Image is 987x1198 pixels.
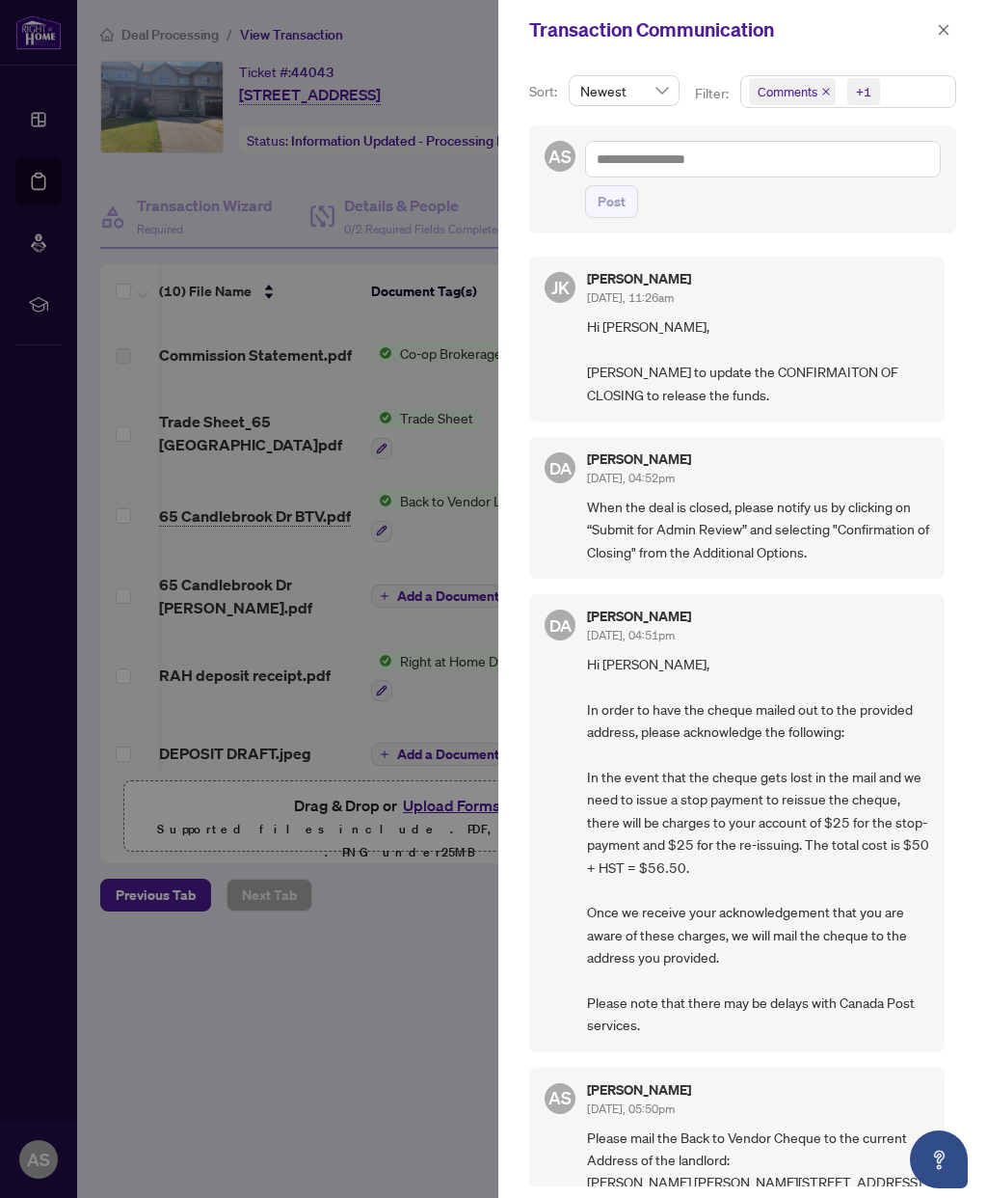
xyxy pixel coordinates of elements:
[529,81,561,102] p: Sort:
[587,496,929,563] span: When the deal is closed, please notify us by clicking on “Submit for Admin Review” and selecting ...
[937,23,950,37] span: close
[551,274,570,301] span: JK
[587,290,674,305] span: [DATE], 11:26am
[821,87,831,96] span: close
[529,15,931,44] div: Transaction Communication
[758,82,817,101] span: Comments
[587,452,691,466] h5: [PERSON_NAME]
[587,315,929,406] span: Hi [PERSON_NAME], [PERSON_NAME] to update the CONFIRMAITON OF CLOSING to release the funds.
[587,272,691,286] h5: [PERSON_NAME]
[695,83,732,104] p: Filter:
[587,610,691,623] h5: [PERSON_NAME]
[548,454,572,480] span: DA
[587,628,675,642] span: [DATE], 04:51pm
[749,78,836,105] span: Comments
[548,1084,572,1111] span: AS
[548,143,572,170] span: AS
[587,653,929,1036] span: Hi [PERSON_NAME], In order to have the cheque mailed out to the provided address, please acknowle...
[587,1083,691,1097] h5: [PERSON_NAME]
[580,76,668,105] span: Newest
[910,1130,968,1188] button: Open asap
[585,185,638,218] button: Post
[587,1102,675,1116] span: [DATE], 05:50pm
[587,1127,929,1194] span: Please mail the Back to Vendor Cheque to the current Address of the landlord: [PERSON_NAME] [PERS...
[587,471,675,485] span: [DATE], 04:52pm
[856,82,871,101] div: +1
[548,613,572,639] span: DA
